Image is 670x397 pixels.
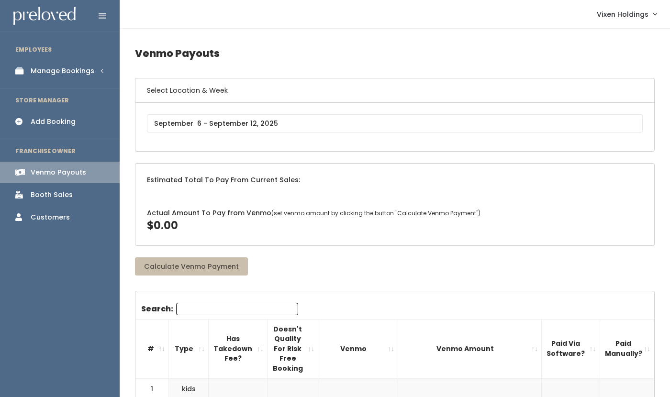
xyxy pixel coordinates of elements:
[597,9,648,20] span: Vixen Holdings
[13,7,76,25] img: preloved logo
[31,167,86,177] div: Venmo Payouts
[31,190,73,200] div: Booth Sales
[135,164,654,197] div: Estimated Total To Pay From Current Sales:
[398,319,542,378] th: Venmo Amount: activate to sort column ascending
[141,303,298,315] label: Search:
[147,114,643,132] input: September 6 - September 12, 2025
[147,218,178,233] span: $0.00
[31,66,94,76] div: Manage Bookings
[135,40,655,66] h4: Venmo Payouts
[600,319,654,378] th: Paid Manually?: activate to sort column ascending
[318,319,398,378] th: Venmo: activate to sort column ascending
[267,319,318,378] th: Doesn't Quality For Risk Free Booking : activate to sort column ascending
[135,257,248,276] button: Calculate Venmo Payment
[176,303,298,315] input: Search:
[31,117,76,127] div: Add Booking
[271,209,480,217] span: (set venmo amount by clicking the button "Calculate Venmo Payment")
[135,197,654,245] div: Actual Amount To Pay from Venmo
[542,319,600,378] th: Paid Via Software?: activate to sort column ascending
[135,319,169,378] th: #: activate to sort column descending
[587,4,666,24] a: Vixen Holdings
[209,319,268,378] th: Has Takedown Fee?: activate to sort column ascending
[169,319,209,378] th: Type: activate to sort column ascending
[31,212,70,222] div: Customers
[135,78,654,103] h6: Select Location & Week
